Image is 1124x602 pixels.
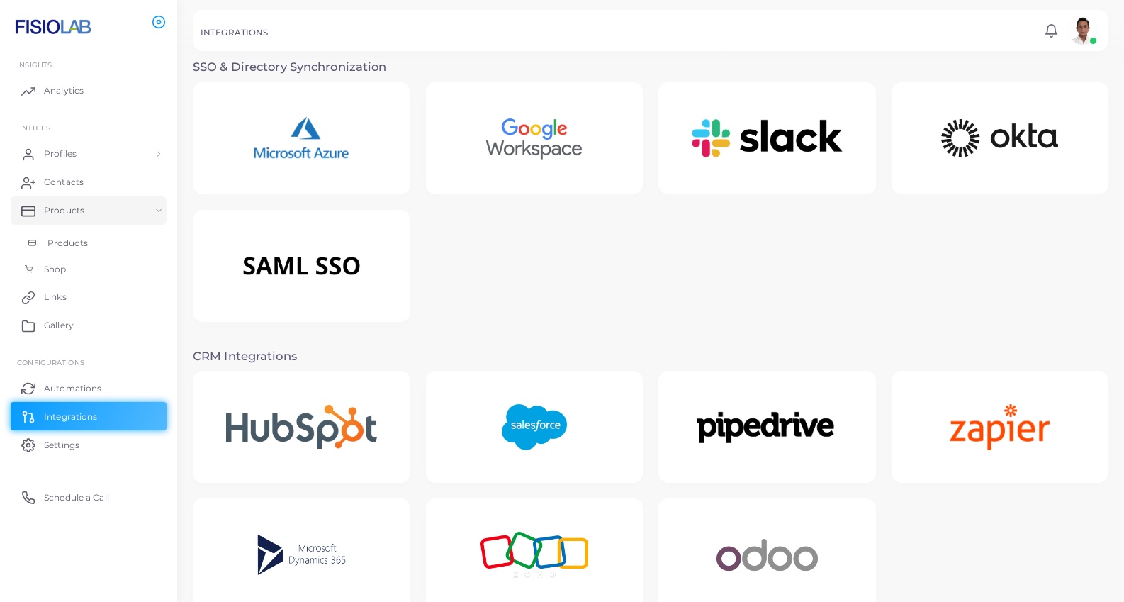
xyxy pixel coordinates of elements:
span: Profiles [44,147,77,160]
img: logo [13,13,91,40]
span: Integrations [44,411,97,423]
img: Hubspot [205,384,399,470]
a: Analytics [11,77,167,105]
span: Analytics [44,84,84,97]
h3: SSO & Directory Synchronization [193,60,1108,74]
span: Contacts [44,176,84,189]
img: Slack [670,98,865,179]
img: Microsoft Dynamics [235,511,367,599]
span: Settings [44,439,79,452]
a: Profiles [11,140,167,168]
a: Contacts [11,168,167,196]
a: Integrations [11,402,167,430]
a: avatar [1064,16,1101,45]
img: Salesforce [480,383,588,472]
span: Links [44,291,67,303]
img: Zoho [459,511,609,599]
span: ENTITIES [17,123,50,132]
a: Products [11,230,167,257]
img: Zapier [928,383,1072,472]
span: Automations [44,382,101,395]
img: Microsoft Azure [232,94,371,183]
span: Configurations [17,358,84,367]
a: Automations [11,374,167,402]
span: Schedule a Call [44,491,109,504]
span: Products [47,237,88,250]
h3: CRM Integrations [193,350,1108,364]
span: Shop [44,263,66,276]
span: Gallery [44,319,74,332]
a: Gallery [11,311,167,340]
a: Settings [11,430,167,459]
img: Pipedrive [670,386,865,469]
img: Odoo [695,511,839,599]
img: SAML [205,225,399,307]
span: Products [44,204,84,217]
img: avatar [1069,16,1097,45]
span: INSIGHTS [17,60,52,69]
a: Shop [11,256,167,283]
a: Links [11,283,167,311]
img: Google Workspace [463,94,605,183]
h5: INTEGRATIONS [201,28,268,38]
a: Schedule a Call [11,483,167,511]
a: Products [11,196,167,225]
img: Okta [903,98,1097,179]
